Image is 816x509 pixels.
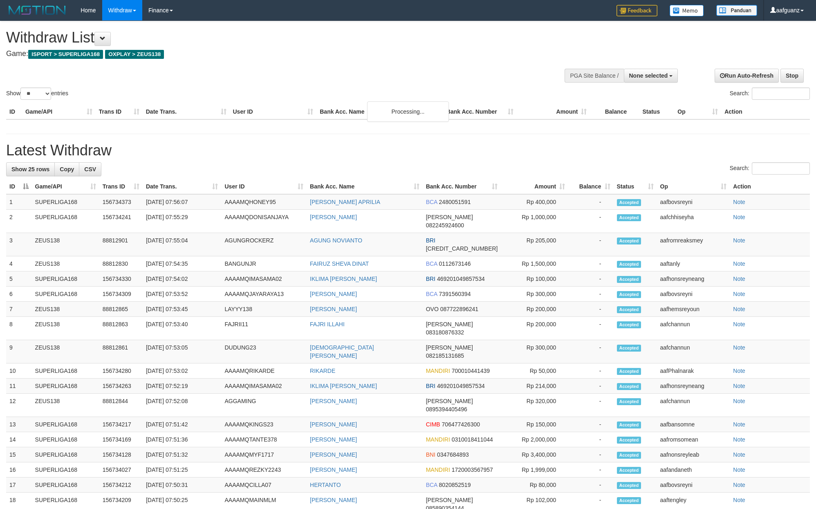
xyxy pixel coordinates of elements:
[657,379,730,394] td: aafhonsreyneang
[32,302,99,317] td: ZEUS138
[221,194,307,210] td: AAAAMQHONEY95
[6,271,32,287] td: 5
[426,222,464,229] span: Copy 082245924600 to clipboard
[310,260,369,267] a: FAIRUZ SHEVA DINAT
[617,276,641,283] span: Accepted
[99,179,143,194] th: Trans ID: activate to sort column ascending
[143,478,222,493] td: [DATE] 07:50:31
[501,447,568,462] td: Rp 3,400,000
[657,340,730,363] td: aafchannun
[733,237,745,244] a: Note
[54,162,79,176] a: Copy
[6,210,32,233] td: 2
[501,379,568,394] td: Rp 214,000
[230,104,317,119] th: User ID
[310,199,380,205] a: [PERSON_NAME] APRILIA
[501,179,568,194] th: Amount: activate to sort column ascending
[657,179,730,194] th: Op: activate to sort column ascending
[426,260,437,267] span: BCA
[79,162,101,176] a: CSV
[143,271,222,287] td: [DATE] 07:54:02
[6,287,32,302] td: 6
[501,417,568,432] td: Rp 150,000
[32,287,99,302] td: SUPERLIGA168
[452,368,490,374] span: Copy 700010441439 to clipboard
[733,321,745,327] a: Note
[501,478,568,493] td: Rp 80,000
[568,233,613,256] td: -
[221,179,307,194] th: User ID: activate to sort column ascending
[617,261,641,268] span: Accepted
[6,340,32,363] td: 9
[730,179,810,194] th: Action
[426,306,439,312] span: OVO
[733,344,745,351] a: Note
[501,394,568,417] td: Rp 320,000
[221,340,307,363] td: DUDUNG23
[143,256,222,271] td: [DATE] 07:54:35
[310,436,357,443] a: [PERSON_NAME]
[32,179,99,194] th: Game/API: activate to sort column ascending
[426,368,450,374] span: MANDIRI
[310,421,357,428] a: [PERSON_NAME]
[733,398,745,404] a: Note
[6,87,68,100] label: Show entries
[426,421,440,428] span: CIMB
[733,291,745,297] a: Note
[310,237,362,244] a: AGUNG NOVIANTO
[733,497,745,503] a: Note
[96,104,143,119] th: Trans ID
[501,302,568,317] td: Rp 200,000
[32,417,99,432] td: SUPERLIGA168
[221,417,307,432] td: AAAAMQKINGS23
[426,451,435,458] span: BNI
[310,344,374,359] a: [DEMOGRAPHIC_DATA][PERSON_NAME]
[426,383,435,389] span: BRI
[501,287,568,302] td: Rp 300,000
[657,302,730,317] td: aafhemsreyoun
[440,306,478,312] span: Copy 087722896241 to clipboard
[501,340,568,363] td: Rp 300,000
[143,394,222,417] td: [DATE] 07:52:08
[99,317,143,340] td: 88812863
[143,317,222,340] td: [DATE] 07:53:40
[733,451,745,458] a: Note
[367,101,449,122] div: Processing...
[143,179,222,194] th: Date Trans.: activate to sort column ascending
[568,179,613,194] th: Balance: activate to sort column ascending
[617,214,641,221] span: Accepted
[617,467,641,474] span: Accepted
[6,50,536,58] h4: Game:
[657,478,730,493] td: aafbovsreyni
[143,302,222,317] td: [DATE] 07:53:45
[310,451,357,458] a: [PERSON_NAME]
[657,317,730,340] td: aafchannun
[32,379,99,394] td: SUPERLIGA168
[32,394,99,417] td: ZEUS138
[28,50,103,59] span: ISPORT > SUPERLIGA168
[32,233,99,256] td: ZEUS138
[426,482,437,488] span: BCA
[6,317,32,340] td: 8
[310,398,357,404] a: [PERSON_NAME]
[20,87,51,100] select: Showentries
[143,417,222,432] td: [DATE] 07:51:42
[426,344,473,351] span: [PERSON_NAME]
[568,340,613,363] td: -
[6,4,68,16] img: MOTION_logo.png
[307,179,423,194] th: Bank Acc. Name: activate to sort column ascending
[452,466,493,473] span: Copy 1720003567957 to clipboard
[99,478,143,493] td: 156734212
[99,302,143,317] td: 88812865
[501,233,568,256] td: Rp 205,000
[6,417,32,432] td: 13
[310,383,377,389] a: IKLIMA [PERSON_NAME]
[437,383,485,389] span: Copy 469201049857534 to clipboard
[221,271,307,287] td: AAAAMQIMASAMA02
[310,291,357,297] a: [PERSON_NAME]
[674,104,721,119] th: Op
[752,162,810,175] input: Search:
[310,306,357,312] a: [PERSON_NAME]
[423,179,501,194] th: Bank Acc. Number: activate to sort column ascending
[442,421,480,428] span: Copy 706477426300 to clipboard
